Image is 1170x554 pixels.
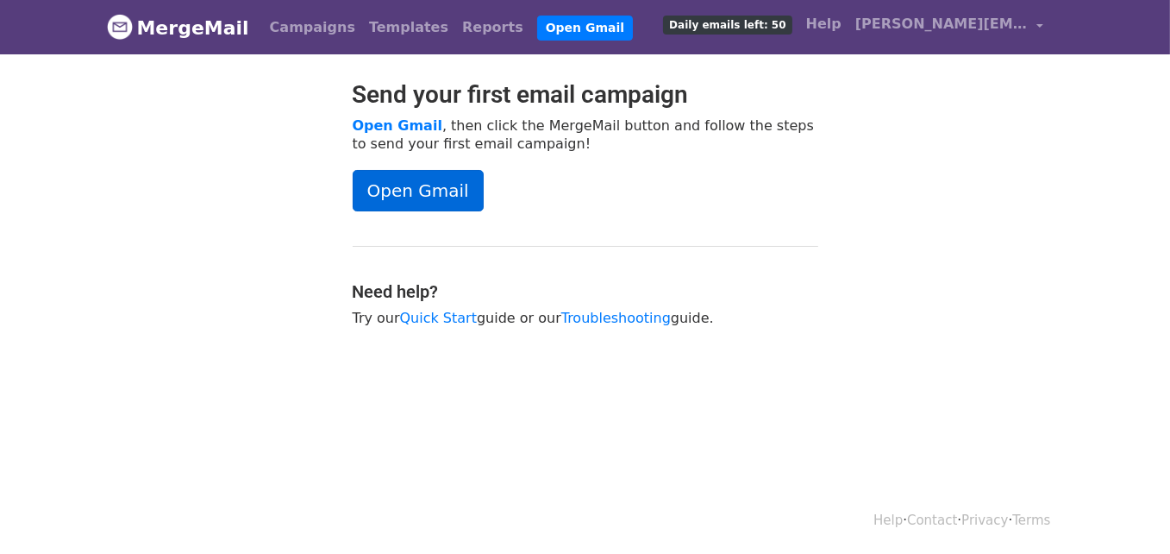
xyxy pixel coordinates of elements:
a: Help [873,513,903,528]
a: MergeMail [107,9,249,46]
a: Open Gmail [353,170,484,211]
a: Open Gmail [353,117,442,134]
iframe: Chat Widget [1084,471,1170,554]
a: Quick Start [400,310,477,326]
p: , then click the MergeMail button and follow the steps to send your first email campaign! [353,116,818,153]
span: Daily emails left: 50 [663,16,791,35]
a: [PERSON_NAME][EMAIL_ADDRESS][DOMAIN_NAME] [848,7,1050,47]
a: Campaigns [263,10,362,45]
img: MergeMail logo [107,14,133,40]
a: Open Gmail [537,16,633,41]
h2: Send your first email campaign [353,80,818,110]
a: Templates [362,10,455,45]
a: Privacy [961,513,1008,528]
a: Terms [1012,513,1050,528]
span: [PERSON_NAME][EMAIL_ADDRESS][DOMAIN_NAME] [855,14,1028,35]
a: Reports [455,10,530,45]
h4: Need help? [353,281,818,302]
p: Try our guide or our guide. [353,309,818,327]
a: Daily emails left: 50 [656,7,798,41]
a: Help [799,7,848,41]
a: Troubleshooting [561,310,671,326]
a: Contact [907,513,957,528]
